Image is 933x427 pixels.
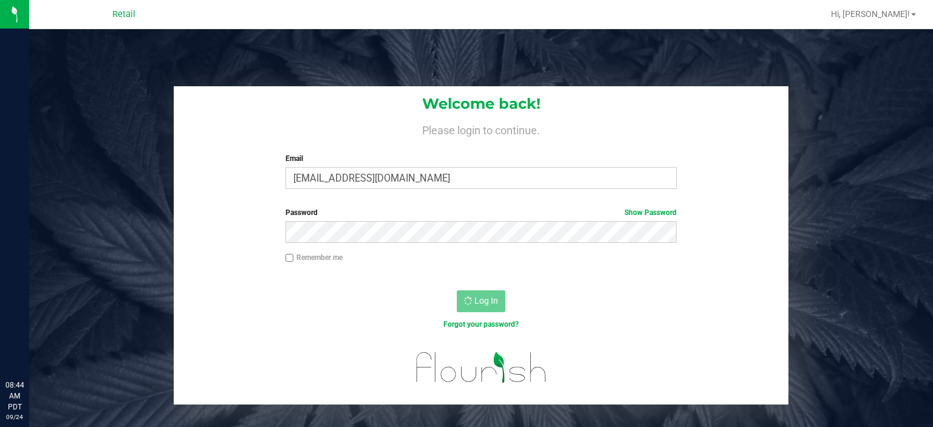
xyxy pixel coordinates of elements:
[285,254,294,262] input: Remember me
[285,252,343,263] label: Remember me
[285,153,677,164] label: Email
[474,296,498,306] span: Log In
[405,343,558,392] img: flourish_logo.svg
[624,208,677,217] a: Show Password
[174,121,788,136] h4: Please login to continue.
[5,380,24,412] p: 08:44 AM PDT
[831,9,910,19] span: Hi, [PERSON_NAME]!
[112,9,135,19] span: Retail
[5,412,24,422] p: 09/24
[174,96,788,112] h1: Welcome back!
[457,290,505,312] button: Log In
[285,208,318,217] span: Password
[443,320,519,329] a: Forgot your password?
